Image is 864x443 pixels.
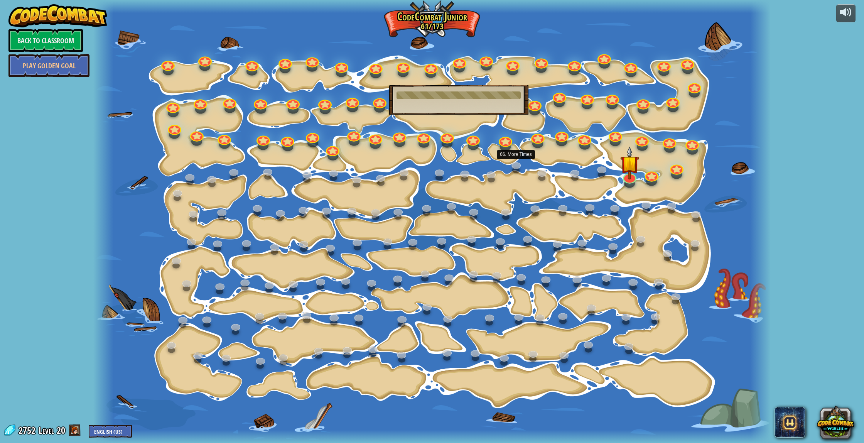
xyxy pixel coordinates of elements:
[8,29,83,52] a: Back to Classroom
[8,54,89,77] a: Play Golden Goal
[836,4,856,22] button: Adjust volume
[19,424,38,436] span: 2752
[8,4,107,27] img: CodeCombat - Learn how to code by playing a game
[39,424,54,437] span: Level
[57,424,65,436] span: 20
[620,147,640,179] img: level-banner-started.png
